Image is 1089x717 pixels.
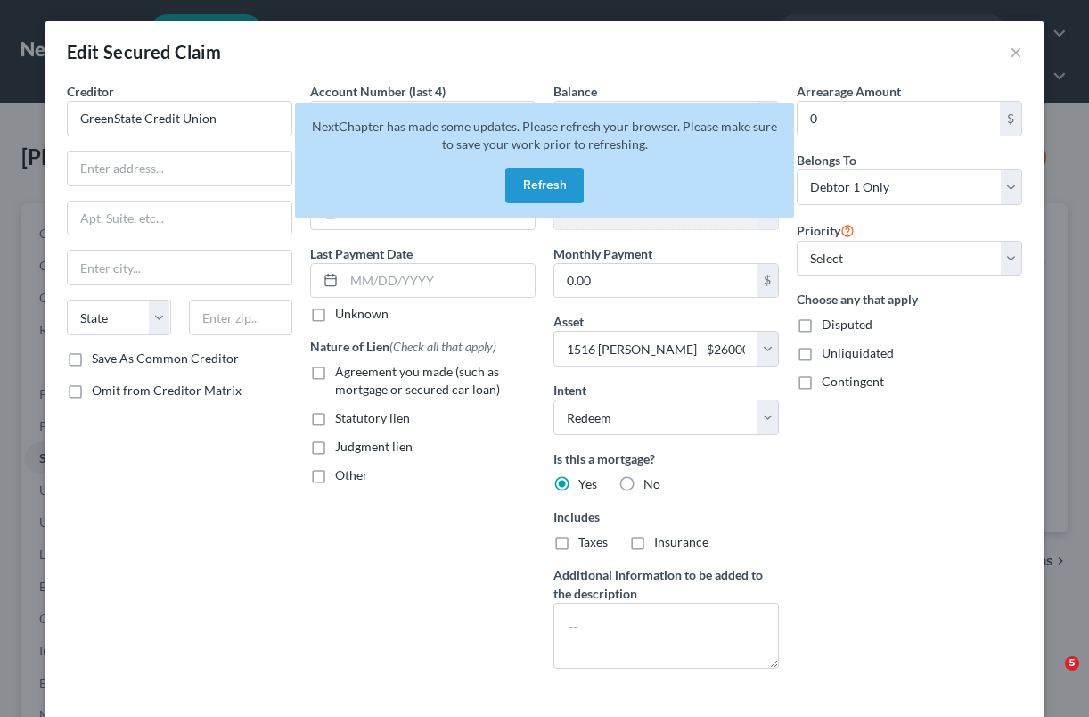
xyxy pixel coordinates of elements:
[312,119,777,152] span: NextChapter has made some updates. Please refresh your browser. Please make sure to save your wor...
[553,449,779,468] label: Is this a mortgage?
[553,314,584,329] span: Asset
[554,264,757,298] input: 0.00
[797,219,855,241] label: Priority
[757,264,778,298] div: $
[554,102,757,136] input: 0.00
[643,476,660,491] span: No
[92,383,242,398] span: Omit from Creditor Matrix
[553,565,779,603] label: Additional information to be added to the description
[553,244,652,263] label: Monthly Payment
[310,337,496,356] label: Nature of Lien
[797,82,901,101] label: Arrearage Amount
[553,381,586,400] label: Intent
[67,39,221,64] div: Edit Secured Claim
[1000,102,1021,136] div: $
[310,82,446,101] label: Account Number (last 4)
[335,467,368,482] span: Other
[822,345,894,360] span: Unliquidated
[92,350,239,367] label: Save As Common Creditor
[578,534,608,549] span: Taxes
[67,101,292,136] input: Search creditor by name...
[189,300,293,335] input: Enter zip...
[389,339,496,354] span: (Check all that apply)
[310,101,536,136] input: XXXX
[68,251,291,284] input: Enter city...
[68,152,291,185] input: Enter address...
[654,534,708,549] span: Insurance
[67,84,114,99] span: Creditor
[553,82,597,101] label: Balance
[68,202,291,235] input: Apt, Suite, etc...
[505,168,584,203] button: Refresh
[553,507,779,526] label: Includes
[1065,656,1079,671] span: 5
[335,305,389,323] label: Unknown
[310,244,413,263] label: Last Payment Date
[822,374,884,389] span: Contingent
[822,317,872,332] span: Disputed
[335,364,500,397] span: Agreement you made (such as mortgage or secured car loan)
[344,264,535,298] input: MM/DD/YYYY
[335,410,410,425] span: Statutory lien
[1028,656,1071,699] iframe: Intercom live chat
[1010,41,1022,62] button: ×
[578,476,597,491] span: Yes
[797,152,856,168] span: Belongs To
[335,439,413,454] span: Judgment lien
[797,290,1022,309] label: Choose any that apply
[798,102,1000,136] input: 0.00
[757,102,778,136] div: $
